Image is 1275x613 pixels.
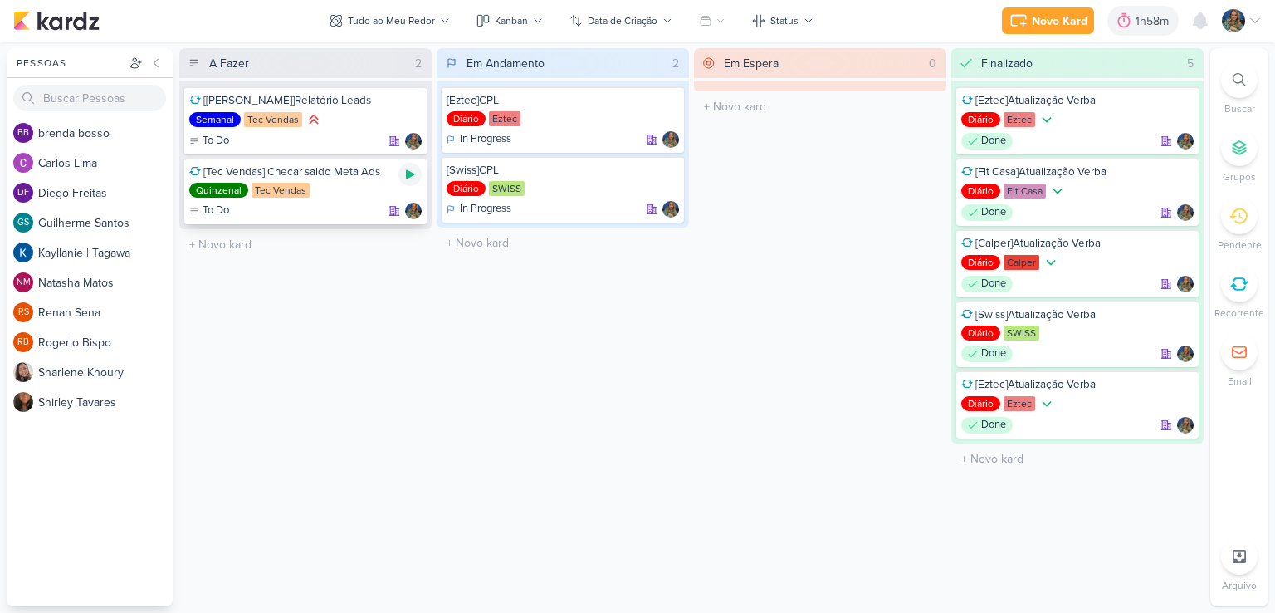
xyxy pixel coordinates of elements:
[981,346,1006,362] p: Done
[13,392,33,412] img: Shirley Tavares
[1222,9,1245,32] img: Isabella Gutierres
[1214,306,1264,321] p: Recorrente
[981,276,1006,292] p: Done
[405,133,422,150] img: Isabella Gutierres
[405,133,422,150] div: Responsável: Isabella Gutierres
[922,55,943,72] div: 0
[189,93,422,108] div: [Tec Vendas]Relatório Leads
[724,55,779,72] div: Em Espera
[961,377,1194,392] div: [Eztec]Atualização Verba
[13,123,33,143] div: brenda bosso
[305,111,322,128] div: Prioridade Alta
[13,11,100,31] img: kardz.app
[244,112,302,127] div: Tec Vendas
[662,201,679,218] img: Isabella Gutierres
[467,55,545,72] div: Em Andamento
[1002,7,1094,34] button: Novo Kard
[489,111,520,126] div: Eztec
[38,214,173,232] div: G u i l h e r m e S a n t o s
[447,163,679,178] div: [Swiss]CPL
[662,201,679,218] div: Responsável: Isabella Gutierres
[13,213,33,233] div: Guilherme Santos
[1228,374,1252,389] p: Email
[1218,238,1262,253] p: Pendente
[1177,417,1194,434] div: Responsável: Isabella Gutierres
[408,55,428,72] div: 2
[405,203,422,219] img: Isabella Gutierres
[17,189,29,198] p: DF
[13,243,33,262] img: Kayllanie | Tagawa
[489,181,525,196] div: SWISS
[38,125,173,142] div: b r e n d a b o s s o
[447,93,679,108] div: [Eztec]CPL
[460,201,511,218] p: In Progress
[961,326,1000,341] div: Diário
[961,93,1194,108] div: [Eztec]Atualização Verba
[955,447,1200,471] input: + Novo kard
[440,231,686,255] input: + Novo kard
[447,201,511,218] div: In Progress
[38,244,173,262] div: K a y l l a n i e | T a g a w a
[209,55,249,72] div: A Fazer
[38,364,173,381] div: S h a r l e n e K h o u r y
[18,308,29,317] p: RS
[13,302,33,322] div: Renan Sena
[1222,578,1257,593] p: Arquivo
[17,218,29,228] p: GS
[460,131,511,148] p: In Progress
[38,334,173,351] div: R o g e r i o B i s p o
[189,112,241,127] div: Semanal
[38,274,173,292] div: N a t a s h a M a t o s
[1004,255,1039,270] div: Calper
[697,95,943,119] input: + Novo kard
[38,184,173,202] div: D i e g o F r e i t a s
[13,153,33,173] img: Carlos Lima
[1004,184,1046,199] div: Fit Casa
[252,183,310,198] div: Tec Vendas
[981,417,1006,434] p: Done
[183,233,428,257] input: + Novo kard
[405,203,422,219] div: Responsável: Isabella Gutierres
[1177,346,1194,362] div: Responsável: Isabella Gutierres
[189,203,229,219] div: To Do
[1177,204,1194,221] img: Isabella Gutierres
[38,154,173,172] div: C a r l o s L i m a
[961,133,1013,150] div: Done
[662,131,679,148] img: Isabella Gutierres
[1177,276,1194,292] img: Isabella Gutierres
[1223,169,1256,184] p: Grupos
[1177,204,1194,221] div: Responsável: Isabella Gutierres
[1038,395,1055,412] div: Prioridade Baixa
[961,255,1000,270] div: Diário
[1224,101,1255,116] p: Buscar
[662,131,679,148] div: Responsável: Isabella Gutierres
[961,417,1013,434] div: Done
[961,346,1013,362] div: Done
[13,362,33,382] img: Sharlene Khoury
[961,276,1013,292] div: Done
[961,184,1000,199] div: Diário
[13,183,33,203] div: Diego Freitas
[189,164,422,179] div: [Tec Vendas] Checar saldo Meta Ads
[961,164,1194,179] div: [Fit Casa]Atualização Verba
[1032,12,1087,30] div: Novo Kard
[981,204,1006,221] p: Done
[961,112,1000,127] div: Diário
[17,338,29,347] p: RB
[447,181,486,196] div: Diário
[961,236,1194,251] div: [Calper]Atualização Verba
[1038,111,1055,128] div: Prioridade Baixa
[1177,133,1194,150] div: Responsável: Isabella Gutierres
[1004,396,1035,411] div: Eztec
[17,278,31,287] p: NM
[666,55,686,72] div: 2
[1210,61,1268,116] li: Ctrl + F
[961,204,1013,221] div: Done
[189,133,229,150] div: To Do
[17,129,29,138] p: bb
[13,56,126,71] div: Pessoas
[1177,346,1194,362] img: Isabella Gutierres
[1004,112,1035,127] div: Eztec
[1043,254,1059,271] div: Prioridade Baixa
[1180,55,1200,72] div: 5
